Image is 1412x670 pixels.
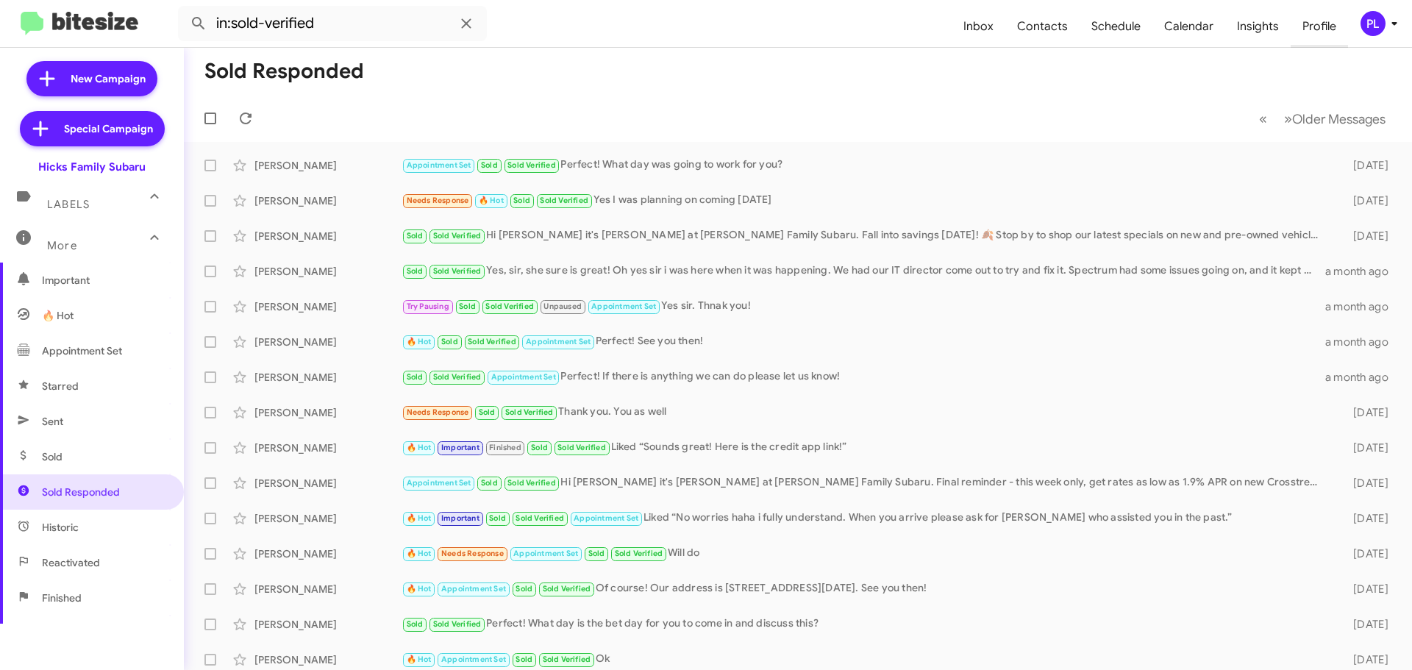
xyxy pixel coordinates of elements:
span: Appointment Set [407,160,471,170]
span: Sold [513,196,530,205]
span: Appointment Set [526,337,591,346]
div: [PERSON_NAME] [254,511,402,526]
span: Sold [489,513,506,523]
div: [PERSON_NAME] [254,193,402,208]
span: Appointment Set [441,584,506,594]
div: a month ago [1325,335,1400,349]
div: [PERSON_NAME] [254,476,402,491]
div: [DATE] [1330,546,1400,561]
span: Calendar [1152,5,1225,48]
span: Sold [42,449,63,464]
span: Labels [47,198,90,211]
span: Needs Response [441,549,504,558]
span: 🔥 Hot [479,196,504,205]
div: [DATE] [1330,405,1400,420]
a: Schedule [1080,5,1152,48]
span: Sold Verified [433,266,482,276]
div: Hicks Family Subaru [38,160,146,174]
div: [PERSON_NAME] [254,335,402,349]
div: a month ago [1325,299,1400,314]
h1: Sold Responded [204,60,364,83]
div: [DATE] [1330,476,1400,491]
a: Special Campaign [20,111,165,146]
span: Sold Verified [540,196,588,205]
span: Sold [531,443,548,452]
span: 🔥 Hot [407,443,432,452]
span: Sold Verified [468,337,516,346]
div: a month ago [1325,264,1400,279]
div: [PERSON_NAME] [254,617,402,632]
div: Of course! Our address is [STREET_ADDRESS][DATE]. See you then! [402,580,1330,597]
a: Inbox [952,5,1005,48]
div: [DATE] [1330,511,1400,526]
div: Perfect! If there is anything we can do please let us know! [402,368,1325,385]
span: Sold Verified [507,160,556,170]
span: Sold Verified [485,302,534,311]
span: Finished [42,591,82,605]
div: PL [1361,11,1386,36]
div: Hi [PERSON_NAME] it's [PERSON_NAME] at [PERSON_NAME] Family Subaru. Fall into savings [DATE]! 🍂 S... [402,227,1330,244]
span: Historic [42,520,79,535]
span: Sold [481,160,498,170]
div: [DATE] [1330,652,1400,667]
span: Appointment Set [574,513,638,523]
span: 🔥 Hot [407,549,432,558]
span: Sold Verified [615,549,663,558]
span: Appointment Set [513,549,578,558]
span: Sold [516,584,532,594]
span: Needs Response [407,196,469,205]
a: Profile [1291,5,1348,48]
div: [PERSON_NAME] [254,370,402,385]
div: [PERSON_NAME] [254,405,402,420]
span: Unpaused [543,302,582,311]
span: 🔥 Hot [42,308,74,323]
span: Sold Responded [42,485,120,499]
span: Appointment Set [491,372,556,382]
span: Appointment Set [407,478,471,488]
nav: Page navigation example [1251,104,1394,134]
span: Sold Verified [543,584,591,594]
a: Insights [1225,5,1291,48]
div: [PERSON_NAME] [254,652,402,667]
span: Sold [459,302,476,311]
span: Sold [407,619,424,629]
div: [PERSON_NAME] [254,299,402,314]
span: Sold Verified [433,231,482,240]
span: New Campaign [71,71,146,86]
div: [DATE] [1330,582,1400,596]
span: Appointment Set [42,343,122,358]
span: Try Pausing [407,302,449,311]
div: [DATE] [1330,193,1400,208]
div: [PERSON_NAME] [254,582,402,596]
span: Sold Verified [433,619,482,629]
input: Search [178,6,487,41]
a: Contacts [1005,5,1080,48]
div: Yes, sir, she sure is great! Oh yes sir i was here when it was happening. We had our IT director ... [402,263,1325,279]
span: Sold [407,372,424,382]
div: Yes I was planning on coming [DATE] [402,192,1330,209]
span: Sold Verified [557,443,606,452]
div: [PERSON_NAME] [254,546,402,561]
span: Sold Verified [507,478,556,488]
span: Important [42,273,167,288]
div: [DATE] [1330,441,1400,455]
div: Liked “No worries haha i fully understand. When you arrive please ask for [PERSON_NAME] who assis... [402,510,1330,527]
div: [PERSON_NAME] [254,264,402,279]
span: Sold Verified [433,372,482,382]
div: a month ago [1325,370,1400,385]
span: Finished [489,443,521,452]
span: 🔥 Hot [407,655,432,664]
span: Important [441,443,479,452]
div: Hi [PERSON_NAME] it's [PERSON_NAME] at [PERSON_NAME] Family Subaru. Final reminder - this week on... [402,474,1330,491]
div: [DATE] [1330,229,1400,243]
span: Starred [42,379,79,393]
span: Needs Response [407,407,469,417]
div: [DATE] [1330,158,1400,173]
div: Thank you. You as well [402,404,1330,421]
div: [PERSON_NAME] [254,158,402,173]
